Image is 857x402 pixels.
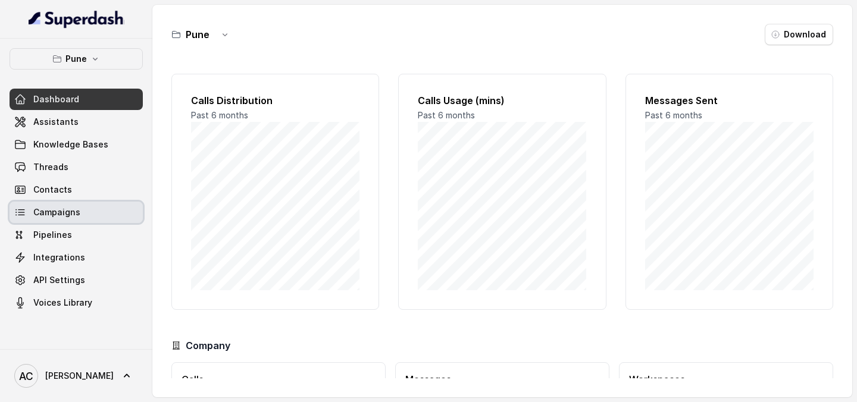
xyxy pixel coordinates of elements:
[45,370,114,382] span: [PERSON_NAME]
[33,297,92,309] span: Voices Library
[186,27,209,42] h3: Pune
[10,269,143,291] a: API Settings
[65,52,87,66] p: Pune
[645,110,702,120] span: Past 6 months
[765,24,833,45] button: Download
[191,110,248,120] span: Past 6 months
[19,370,33,382] text: AC
[33,93,79,105] span: Dashboard
[418,93,586,108] h2: Calls Usage (mins)
[645,93,814,108] h2: Messages Sent
[10,134,143,155] a: Knowledge Bases
[191,93,359,108] h2: Calls Distribution
[10,156,143,178] a: Threads
[33,139,108,150] span: Knowledge Bases
[10,111,143,133] a: Assistants
[10,292,143,313] a: Voices Library
[10,48,143,70] button: Pune
[33,206,80,218] span: Campaigns
[33,229,72,241] span: Pipelines
[405,372,599,387] h3: Messages
[10,247,143,268] a: Integrations
[10,202,143,223] a: Campaigns
[182,372,376,387] h3: Calls
[418,110,475,120] span: Past 6 months
[33,184,72,196] span: Contacts
[33,116,79,128] span: Assistants
[10,224,143,246] a: Pipelines
[629,372,823,387] h3: Workspaces
[33,252,85,263] span: Integrations
[186,338,230,353] h3: Company
[33,161,68,173] span: Threads
[10,179,143,200] a: Contacts
[10,89,143,110] a: Dashboard
[29,10,124,29] img: light.svg
[10,359,143,392] a: [PERSON_NAME]
[33,274,85,286] span: API Settings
